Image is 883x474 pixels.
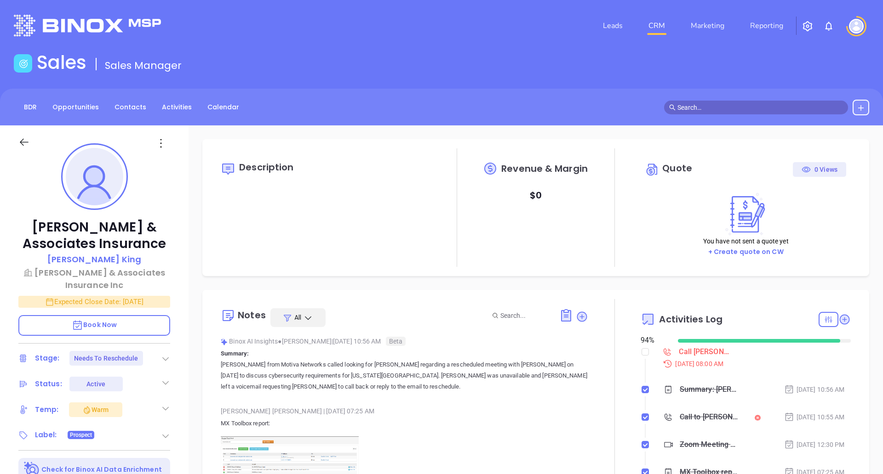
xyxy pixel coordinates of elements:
[202,100,245,115] a: Calendar
[662,162,692,175] span: Quote
[386,337,406,346] span: Beta
[680,438,741,451] div: Zoom Meeting with [PERSON_NAME]
[703,236,789,246] p: You have not sent a quote yet
[530,187,542,203] p: $ 0
[645,17,669,35] a: CRM
[823,21,834,32] img: iconNotification
[47,253,141,266] a: [PERSON_NAME] King
[86,377,105,391] div: Active
[784,440,845,450] div: [DATE] 12:30 PM
[680,383,741,396] div: Summary: [PERSON_NAME] from Motiva Networks called looking for [PERSON_NAME] regarding a reschedu...
[238,310,266,320] div: Notes
[294,313,301,322] span: All
[18,266,170,291] a: [PERSON_NAME] & Associates Insurance Inc
[35,403,59,417] div: Temp:
[802,21,813,32] img: iconSetting
[849,19,864,34] img: user
[679,345,729,359] div: Call [PERSON_NAME] to follow up
[221,334,588,348] div: Binox AI Insights [PERSON_NAME] | [DATE] 10:56 AM
[72,320,117,329] span: Book Now
[680,410,741,424] div: Call to [PERSON_NAME]
[645,162,660,177] img: Circle dollar
[746,17,787,35] a: Reporting
[641,335,666,346] div: 94 %
[221,404,588,418] div: [PERSON_NAME] [PERSON_NAME] [DATE] 07:25 AM
[221,359,588,392] p: [PERSON_NAME] from Motiva Networks called looking for [PERSON_NAME] regarding a rescheduled meeti...
[677,102,843,113] input: Search…
[18,296,170,308] p: Expected Close Date: [DATE]
[156,100,197,115] a: Activities
[669,104,676,111] span: search
[721,192,771,236] img: Create on CWSell
[47,100,104,115] a: Opportunities
[221,350,249,357] b: Summary:
[687,17,728,35] a: Marketing
[109,100,152,115] a: Contacts
[802,162,837,177] div: 0 Views
[221,418,588,429] p: MX Toolbox report:
[35,351,60,365] div: Stage:
[35,377,62,391] div: Status:
[14,15,161,36] img: logo
[323,407,325,415] span: |
[239,161,293,174] span: Description
[105,58,182,73] span: Sales Manager
[18,219,170,252] p: [PERSON_NAME] & Associates Insurance
[599,17,626,35] a: Leads
[35,428,57,442] div: Label:
[70,430,92,440] span: Prospect
[784,412,845,422] div: [DATE] 10:55 AM
[705,247,786,257] button: + Create quote on CW
[708,247,784,256] a: + Create quote on CW
[500,310,549,321] input: Search...
[82,404,109,415] div: Warm
[501,164,588,173] span: Revenue & Margin
[66,148,123,205] img: profile-user
[278,338,282,345] span: ●
[659,315,722,324] span: Activities Log
[18,100,42,115] a: BDR
[657,359,851,369] div: [DATE] 08:00 AM
[784,384,845,395] div: [DATE] 10:56 AM
[47,253,141,265] p: [PERSON_NAME] King
[221,339,228,345] img: svg%3e
[37,51,86,73] h1: Sales
[74,351,138,366] div: Needs To Reschedule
